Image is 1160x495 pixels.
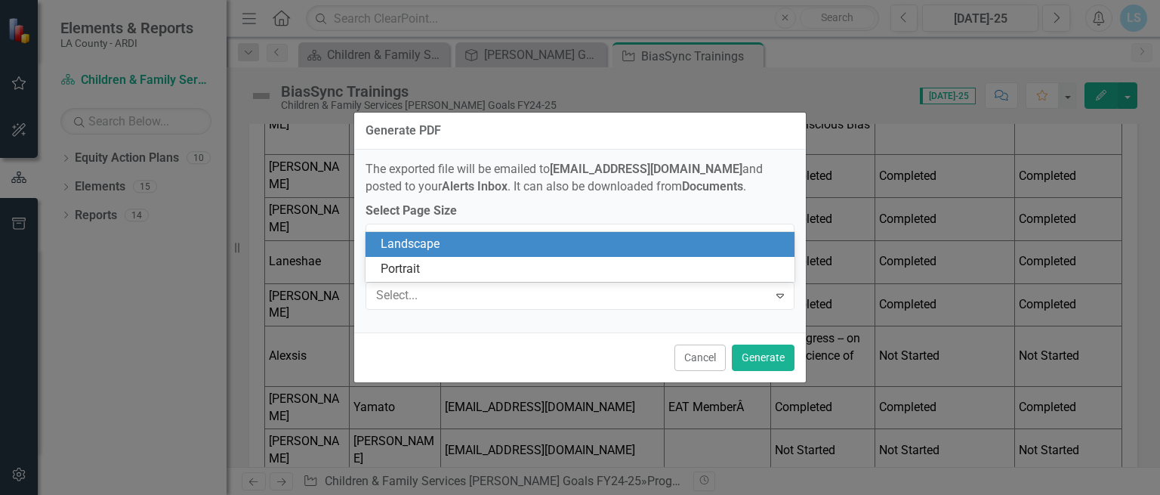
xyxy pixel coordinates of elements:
[381,261,785,278] div: Portrait
[366,203,794,220] label: Select Page Size
[442,179,507,193] strong: Alerts Inbox
[381,236,785,253] div: Landscape
[550,162,742,176] strong: [EMAIL_ADDRESS][DOMAIN_NAME]
[682,179,743,193] strong: Documents
[366,124,441,138] div: Generate PDF
[732,345,794,371] button: Generate
[366,162,763,193] span: The exported file will be emailed to and posted to your . It can also be downloaded from .
[674,345,726,371] button: Cancel
[376,229,768,246] div: Letter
